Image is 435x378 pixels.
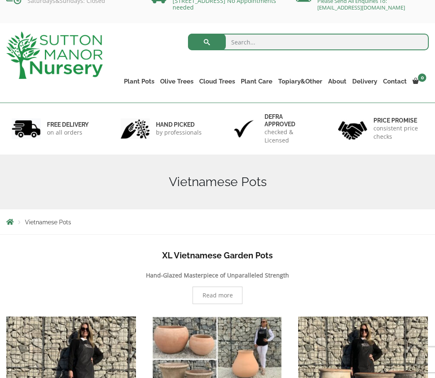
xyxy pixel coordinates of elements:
h6: FREE DELIVERY [47,121,89,128]
nav: Breadcrumbs [6,218,429,225]
input: Search... [188,34,429,50]
b: Hand-Glazed Masterpiece of Unparalleled Strength [146,271,289,279]
b: XL Vietnamese Garden Pots [162,250,273,260]
a: About [325,76,349,87]
img: 4.jpg [338,116,367,141]
span: 0 [418,74,426,82]
img: 3.jpg [229,118,258,140]
a: 0 [410,76,429,87]
img: 2.jpg [121,118,150,140]
a: Topiary&Other [275,76,325,87]
a: Plant Care [238,76,275,87]
a: Delivery [349,76,380,87]
p: consistent price checks [373,124,424,141]
p: on all orders [47,128,89,137]
p: by professionals [156,128,202,137]
h1: Vietnamese Pots [6,174,429,189]
h6: Price promise [373,117,424,124]
a: Plant Pots [121,76,157,87]
span: Vietnamese Pots [25,219,71,226]
a: Cloud Trees [196,76,238,87]
span: Read more [203,292,233,298]
img: logo [6,32,103,79]
h6: hand picked [156,121,202,128]
a: Contact [380,76,410,87]
a: Olive Trees [157,76,196,87]
p: checked & Licensed [264,128,315,145]
h6: Defra approved [264,113,315,128]
img: 1.jpg [12,118,41,140]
